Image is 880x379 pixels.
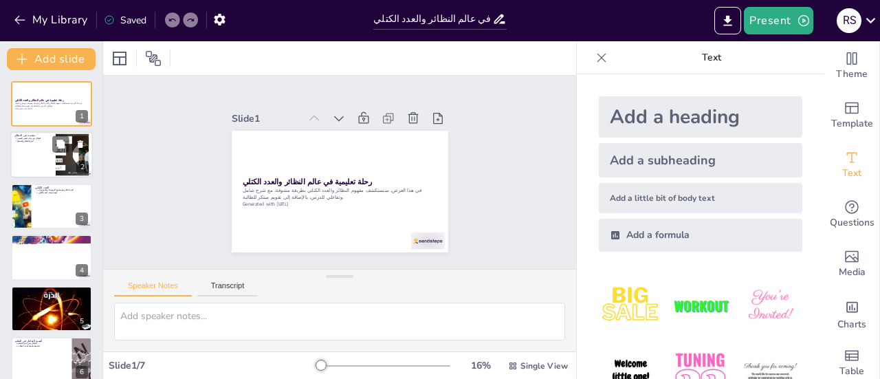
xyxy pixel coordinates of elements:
[52,136,69,153] button: Duplicate Slide
[15,288,88,292] p: استراتيجيات مبتكرة للتقويم
[15,98,64,102] strong: رحلة تعليمية في عالم النظائر والعدد الكتلي
[17,140,52,143] p: أنواع النظائر وأهميتها
[11,81,92,127] div: 1
[837,317,866,332] span: Charts
[824,41,879,91] div: Change the overall theme
[72,136,89,153] button: Delete Slide
[599,219,802,252] div: Add a formula
[17,138,52,140] p: النظائر هي ذرات لنفس العنصر
[373,9,492,29] input: Insert title
[145,50,162,67] span: Position
[18,240,88,243] p: تأثير النظائر على العدد الكتلي
[824,239,879,289] div: Add images, graphics, shapes or video
[287,85,349,208] strong: رحلة تعليمية في عالم النظائر والعدد الكتلي
[839,364,864,379] span: Table
[14,134,52,138] p: مقدمة عن النظائر
[842,166,861,181] span: Text
[7,48,96,70] button: Add slide
[599,143,802,177] div: Add a subheading
[38,189,88,192] p: العدد الكتلي هو مجموع البروتونات والنيوترونات
[18,294,88,296] p: تعزيز الفهم من خلال التفاعل
[274,89,366,273] p: في هذا العرض، سنستكشف مفهوم النظائر والعدد الكتلي بطريقة مشوقة، مع شرح شامل وتفاعلي للدرس، بالإضا...
[38,191,88,194] p: كيفية حساب العدد الكتلي
[520,360,568,371] span: Single View
[15,237,88,241] p: العلاقة بين النظائر والعدد الكتلي
[824,91,879,140] div: Add ready made slides
[11,235,92,280] div: 4
[599,96,802,138] div: Add a heading
[197,281,258,296] button: Transcript
[668,274,732,338] img: 2.jpeg
[11,184,92,229] div: 3
[599,183,802,213] div: Add a little bit of body text
[15,107,88,110] p: Generated with [URL]
[738,274,802,338] img: 3.jpeg
[76,110,88,122] div: 1
[76,264,88,277] div: 4
[35,186,88,190] p: العدد الكتلي
[10,9,93,31] button: My Library
[76,366,88,378] div: 6
[76,315,88,327] div: 5
[464,359,497,372] div: 16 %
[339,49,378,116] div: Slide 1
[831,116,873,131] span: Template
[824,190,879,239] div: Get real-time input from your audience
[104,14,146,27] div: Saved
[824,140,879,190] div: Add text boxes
[744,7,813,34] button: Present
[18,345,67,347] p: أنشطة تفاعلية لجذب الطلاب
[11,286,92,332] div: 5
[109,47,131,69] div: Layout
[18,243,88,246] p: التطبيقات العملية للنظائر
[18,343,67,345] p: التفاعل يعزز تجربة التعلم
[714,7,741,34] button: Export to PowerPoint
[10,132,93,179] div: 2
[839,265,866,280] span: Media
[599,274,663,338] img: 1.jpeg
[114,281,192,296] button: Speaker Notes
[109,359,318,372] div: Slide 1 / 7
[836,67,868,82] span: Theme
[15,339,68,343] p: أهمية التفاعل في التعلم
[837,8,861,33] div: R S
[18,291,88,294] p: استراتيجيات مبتكرة للتقويم
[830,215,874,230] span: Questions
[824,289,879,338] div: Add charts and graphs
[613,41,811,74] p: Text
[76,213,88,225] div: 3
[15,102,88,107] p: في هذا العرض، سنستكشف مفهوم النظائر والعدد الكتلي بطريقة مشوقة، مع شرح شامل وتفاعلي للدرس، بالإضا...
[268,95,353,276] p: Generated with [URL]
[837,7,861,34] button: R S
[76,162,89,174] div: 2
